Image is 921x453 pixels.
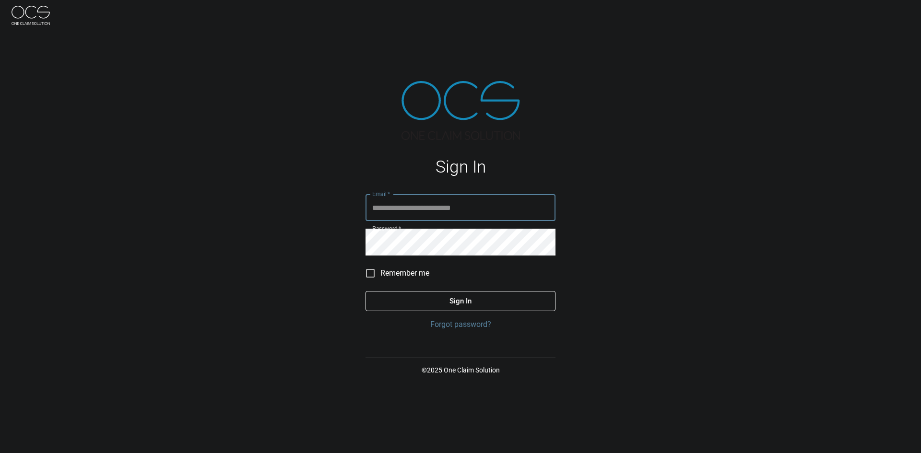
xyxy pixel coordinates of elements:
label: Password [372,224,401,232]
label: Email [372,190,390,198]
img: ocs-logo-tra.png [401,81,520,140]
span: Remember me [380,267,429,279]
a: Forgot password? [366,319,555,330]
h1: Sign In [366,157,555,177]
button: Sign In [366,291,555,311]
img: ocs-logo-white-transparent.png [12,6,50,25]
p: © 2025 One Claim Solution [366,365,555,375]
